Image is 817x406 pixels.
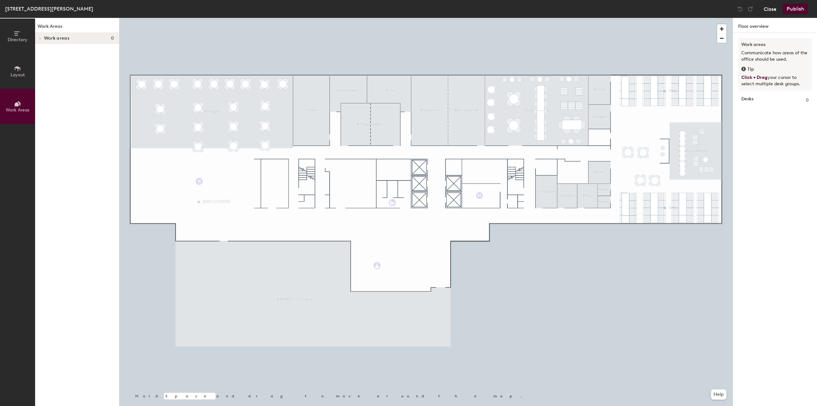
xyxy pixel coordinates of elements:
[11,72,25,78] span: Layout
[5,5,93,13] div: [STREET_ADDRESS][PERSON_NAME]
[733,18,817,33] h1: Floor overview
[711,389,726,400] button: Help
[806,97,809,104] span: 0
[783,4,808,14] button: Publish
[6,107,29,113] span: Work Areas
[764,4,776,14] button: Close
[44,36,69,41] span: Work areas
[35,23,119,33] h1: Work Areas
[111,36,114,41] span: 0
[741,66,809,73] div: Tip
[741,75,768,80] span: Click + Drag
[741,97,753,104] strong: Desks
[741,41,809,48] h3: Work areas
[8,37,27,42] span: Directory
[741,50,809,63] p: Communicate how areas of the office should be used.
[737,6,743,12] img: Undo
[741,74,809,87] p: your cursor to select multiple desk groups.
[747,6,753,12] img: Redo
